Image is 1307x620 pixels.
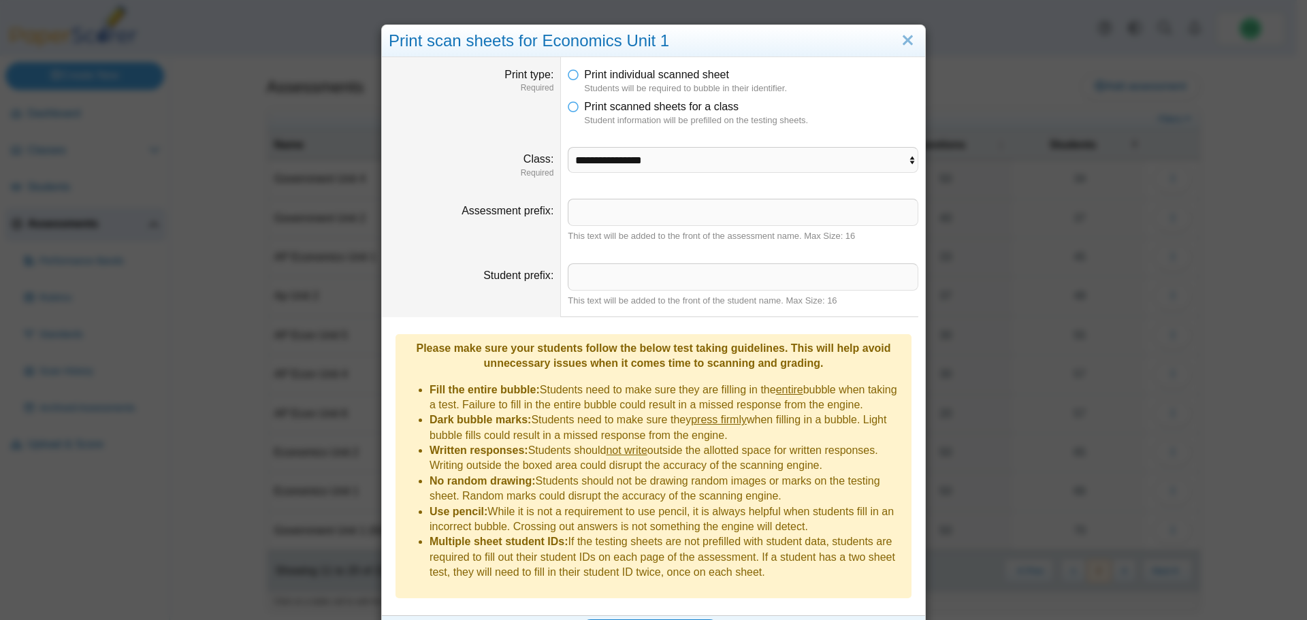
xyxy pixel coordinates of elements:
b: Please make sure your students follow the below test taking guidelines. This will help avoid unne... [416,342,890,369]
div: Print scan sheets for Economics Unit 1 [382,25,925,57]
u: entire [776,384,803,395]
b: Fill the entire bubble: [430,384,540,395]
li: Students need to make sure they when filling in a bubble. Light bubble fills could result in a mi... [430,412,905,443]
span: Print scanned sheets for a class [584,101,739,112]
b: Multiple sheet student IDs: [430,536,568,547]
dfn: Student information will be prefilled on the testing sheets. [584,114,918,127]
label: Class [523,153,553,165]
dfn: Required [389,82,553,94]
b: Written responses: [430,444,528,456]
div: This text will be added to the front of the assessment name. Max Size: 16 [568,230,918,242]
span: Print individual scanned sheet [584,69,729,80]
label: Assessment prefix [462,205,553,216]
u: not write [606,444,647,456]
li: Students should outside the allotted space for written responses. Writing outside the boxed area ... [430,443,905,474]
label: Print type [504,69,553,80]
li: If the testing sheets are not prefilled with student data, students are required to fill out thei... [430,534,905,580]
div: This text will be added to the front of the student name. Max Size: 16 [568,295,918,307]
label: Student prefix [483,270,553,281]
b: Use pencil: [430,506,487,517]
b: No random drawing: [430,475,536,487]
u: press firmly [691,414,747,425]
li: While it is not a requirement to use pencil, it is always helpful when students fill in an incorr... [430,504,905,535]
b: Dark bubble marks: [430,414,531,425]
li: Students need to make sure they are filling in the bubble when taking a test. Failure to fill in ... [430,382,905,413]
a: Close [897,29,918,52]
dfn: Required [389,167,553,179]
li: Students should not be drawing random images or marks on the testing sheet. Random marks could di... [430,474,905,504]
dfn: Students will be required to bubble in their identifier. [584,82,918,95]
